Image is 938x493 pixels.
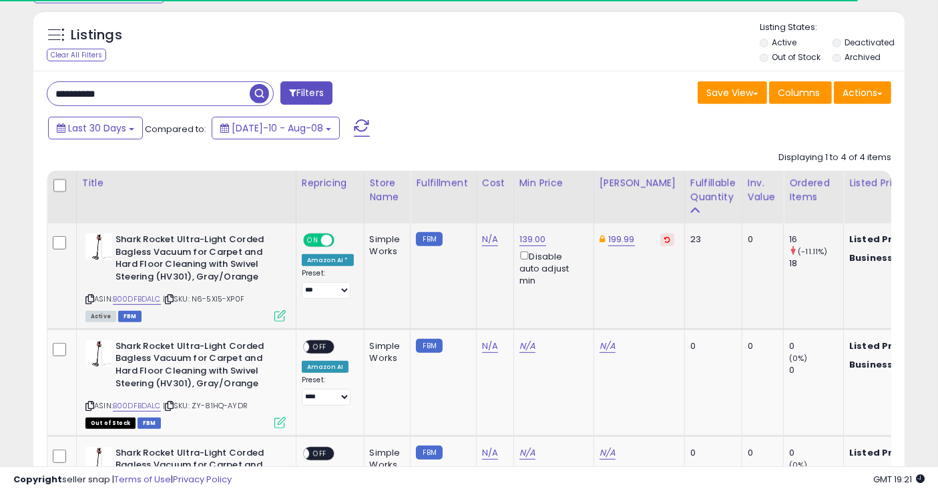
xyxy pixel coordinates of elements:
[13,474,232,486] div: seller snap | |
[849,340,910,352] b: Listed Price:
[748,176,778,204] div: Inv. value
[482,446,498,460] a: N/A
[163,294,244,304] span: | SKU: N6-5XI5-XP0F
[13,473,62,486] strong: Copyright
[690,340,732,352] div: 0
[519,176,588,190] div: Min Price
[85,233,286,320] div: ASIN:
[789,340,843,352] div: 0
[416,339,442,353] small: FBM
[690,447,732,459] div: 0
[519,446,535,460] a: N/A
[748,233,773,245] div: 0
[608,233,635,246] a: 199.99
[798,246,827,257] small: (-11.11%)
[600,340,616,353] a: N/A
[302,269,354,298] div: Preset:
[789,258,843,270] div: 18
[82,176,290,190] div: Title
[789,364,843,376] div: 0
[370,176,405,204] div: Store Name
[68,121,126,135] span: Last 30 Days
[302,176,359,190] div: Repricing
[789,353,808,364] small: (0%)
[370,233,401,258] div: Simple Works
[760,21,905,34] p: Listing States:
[280,81,332,105] button: Filters
[769,81,832,104] button: Columns
[519,233,546,246] a: 139.00
[789,176,838,204] div: Ordered Items
[118,311,142,322] span: FBM
[114,473,171,486] a: Terms of Use
[482,340,498,353] a: N/A
[47,49,106,61] div: Clear All Filters
[212,117,340,139] button: [DATE]-10 - Aug-08
[519,340,535,353] a: N/A
[789,233,843,245] div: 16
[232,121,323,135] span: [DATE]-10 - Aug-08
[519,249,583,287] div: Disable auto adjust min
[48,117,143,139] button: Last 30 Days
[778,151,891,164] div: Displaying 1 to 4 of 4 items
[302,254,354,266] div: Amazon AI *
[748,340,773,352] div: 0
[332,235,354,246] span: OFF
[113,400,161,412] a: B00DFBDALC
[698,81,767,104] button: Save View
[304,235,321,246] span: ON
[778,86,820,99] span: Columns
[302,376,354,405] div: Preset:
[834,81,891,104] button: Actions
[113,294,161,305] a: B00DFBDALC
[849,252,923,264] b: Business Price:
[309,341,330,352] span: OFF
[789,447,843,459] div: 0
[772,51,821,63] label: Out of Stock
[370,447,401,471] div: Simple Works
[873,473,925,486] span: 2025-09-8 19:21 GMT
[849,446,910,459] b: Listed Price:
[748,447,773,459] div: 0
[309,448,330,459] span: OFF
[772,37,797,48] label: Active
[690,176,736,204] div: Fulfillable Quantity
[845,51,881,63] label: Archived
[416,232,442,246] small: FBM
[85,447,112,474] img: 31Qy05Z6z-L._SL40_.jpg
[85,233,112,260] img: 31Qy05Z6z-L._SL40_.jpg
[482,233,498,246] a: N/A
[845,37,895,48] label: Deactivated
[600,176,679,190] div: [PERSON_NAME]
[138,418,162,429] span: FBM
[690,233,732,245] div: 23
[416,176,470,190] div: Fulfillment
[173,473,232,486] a: Privacy Policy
[302,361,348,373] div: Amazon AI
[370,340,401,364] div: Simple Works
[71,26,122,45] h5: Listings
[849,233,910,245] b: Listed Price:
[163,400,248,411] span: | SKU: ZY-81HQ-AYDR
[85,340,286,427] div: ASIN:
[145,123,206,135] span: Compared to:
[85,340,112,367] img: 31Qy05Z6z-L._SL40_.jpg
[482,176,508,190] div: Cost
[416,446,442,460] small: FBM
[85,418,136,429] span: All listings that are currently out of stock and unavailable for purchase on Amazon
[85,311,116,322] span: All listings currently available for purchase on Amazon
[849,358,923,371] b: Business Price:
[115,340,278,393] b: Shark Rocket Ultra-Light Corded Bagless Vacuum for Carpet and Hard Floor Cleaning with Swivel Ste...
[600,446,616,460] a: N/A
[115,233,278,286] b: Shark Rocket Ultra-Light Corded Bagless Vacuum for Carpet and Hard Floor Cleaning with Swivel Ste...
